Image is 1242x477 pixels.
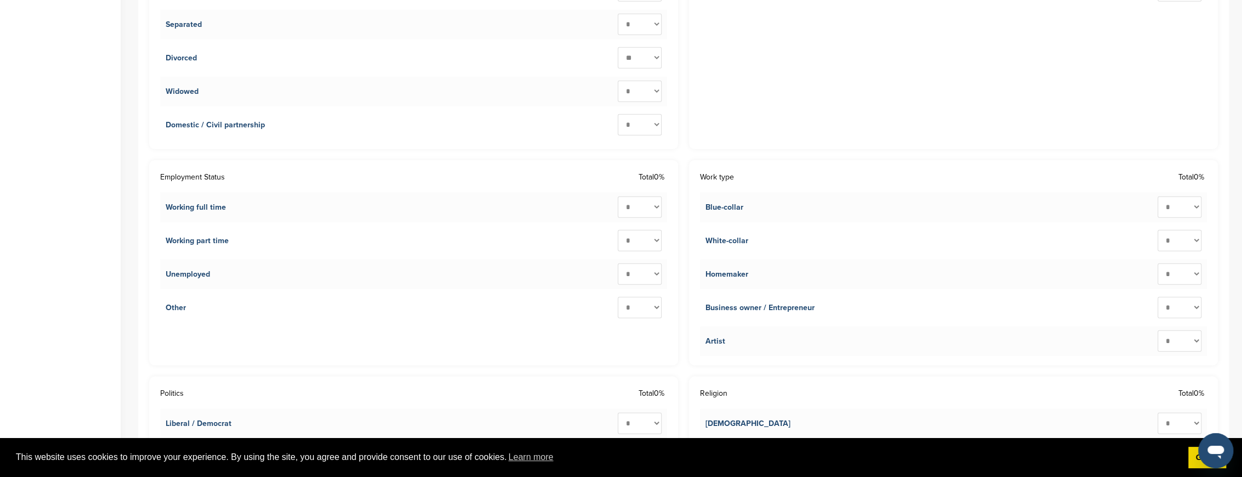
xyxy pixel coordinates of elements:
a: dismiss cookie message [1188,447,1226,469]
label: Religion [700,388,727,400]
label: Politics [160,388,184,400]
span: 0% [654,389,664,398]
div: Homemaker [705,268,748,280]
span: 0% [1194,172,1204,182]
div: Domestic / Civil partnership [166,119,265,131]
div: Liberal / Democrat [166,418,232,430]
div: Total [639,171,667,183]
label: Employment Status [160,171,225,183]
label: Work type [700,171,734,183]
div: Artist [705,335,725,347]
div: Total [1178,388,1207,400]
iframe: Button to launch messaging window [1198,433,1233,468]
div: Widowed [166,86,199,98]
div: White-collar [705,235,748,247]
span: 0% [654,172,664,182]
span: This website uses cookies to improve your experience. By using the site, you agree and provide co... [16,449,1179,465]
div: [DEMOGRAPHIC_DATA] [705,418,791,430]
span: 0% [1194,389,1204,398]
div: Divorced [166,52,197,64]
div: Working full time [166,201,226,214]
div: Total [639,388,667,400]
div: Blue-collar [705,201,743,214]
div: Unemployed [166,268,210,280]
a: learn more about cookies [507,449,555,465]
div: Other [166,302,186,314]
div: Separated [166,19,202,31]
div: Total [1178,171,1207,183]
div: Working part time [166,235,229,247]
div: Business owner / Entrepreneur [705,302,815,314]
